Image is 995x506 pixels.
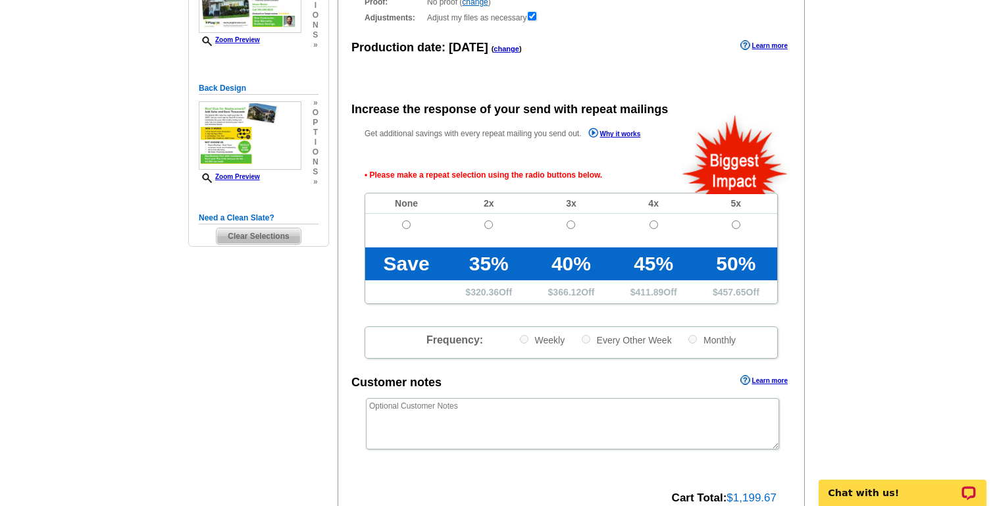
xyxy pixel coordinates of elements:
[313,30,319,40] span: s
[582,335,590,343] input: Every Other Week
[695,193,777,214] td: 5x
[351,374,442,392] div: Customer notes
[695,247,777,280] td: 50%
[449,41,488,54] span: [DATE]
[695,280,777,303] td: $ Off
[520,335,528,343] input: Weekly
[199,173,260,180] a: Zoom Preview
[681,113,790,194] img: biggestImpact.png
[199,36,260,43] a: Zoom Preview
[672,492,727,504] strong: Cart Total:
[492,45,522,53] span: ( )
[727,492,777,504] span: $1,199.67
[588,128,641,141] a: Why it works
[553,287,581,297] span: 366.12
[810,465,995,506] iframe: LiveChat chat widget
[365,126,669,141] p: Get additional savings with every repeat mailing you send out.
[313,138,319,147] span: i
[313,108,319,118] span: o
[613,247,695,280] td: 45%
[313,20,319,30] span: n
[351,39,522,57] div: Production date:
[365,247,447,280] td: Save
[740,40,788,51] a: Learn more
[351,101,668,118] div: Increase the response of your send with repeat mailings
[217,228,300,244] span: Clear Selections
[313,98,319,108] span: »
[580,334,672,346] label: Every Other Week
[313,11,319,20] span: o
[365,157,778,193] span: • Please make a repeat selection using the radio buttons below.
[447,280,530,303] td: $ Off
[313,1,319,11] span: i
[426,334,483,345] span: Frequency:
[313,40,319,50] span: »
[199,101,301,170] img: small-thumb.jpg
[530,280,612,303] td: $ Off
[199,212,319,224] h5: Need a Clean Slate?
[199,82,319,95] h5: Back Design
[471,287,499,297] span: 320.36
[519,334,565,346] label: Weekly
[313,177,319,187] span: »
[494,45,519,53] a: change
[313,157,319,167] span: n
[447,193,530,214] td: 2x
[530,247,612,280] td: 40%
[718,287,746,297] span: 457.65
[740,375,788,386] a: Learn more
[613,193,695,214] td: 4x
[313,118,319,128] span: p
[636,287,664,297] span: 411.89
[313,128,319,138] span: t
[687,334,736,346] label: Monthly
[313,147,319,157] span: o
[688,335,697,343] input: Monthly
[313,167,319,177] span: s
[530,193,612,214] td: 3x
[365,11,778,24] div: Adjust my files as necessary
[365,12,423,24] strong: Adjustments:
[365,193,447,214] td: None
[613,280,695,303] td: $ Off
[447,247,530,280] td: 35%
